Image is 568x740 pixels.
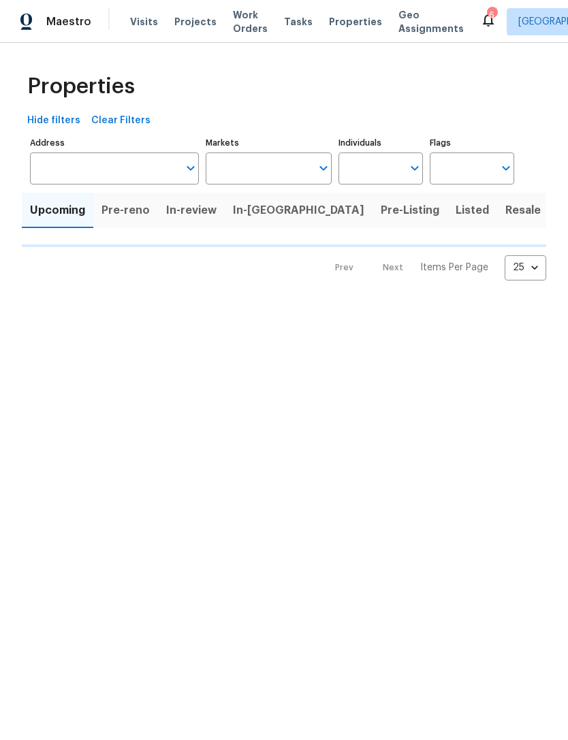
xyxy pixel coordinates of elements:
span: In-[GEOGRAPHIC_DATA] [233,201,364,220]
label: Individuals [338,139,423,147]
div: 25 [505,250,546,285]
button: Open [181,159,200,178]
span: Geo Assignments [398,8,464,35]
button: Clear Filters [86,108,156,133]
button: Hide filters [22,108,86,133]
button: Open [314,159,333,178]
span: Listed [456,201,489,220]
span: Work Orders [233,8,268,35]
label: Markets [206,139,332,147]
label: Address [30,139,199,147]
span: Visits [130,15,158,29]
span: Pre-reno [101,201,150,220]
span: Upcoming [30,201,85,220]
nav: Pagination Navigation [322,255,546,280]
span: Properties [329,15,382,29]
span: Pre-Listing [381,201,439,220]
span: Hide filters [27,112,80,129]
p: Items Per Page [420,261,488,274]
span: Projects [174,15,217,29]
span: Clear Filters [91,112,151,129]
label: Flags [430,139,514,147]
div: 6 [487,8,496,22]
span: In-review [166,201,217,220]
span: Properties [27,80,135,93]
button: Open [496,159,516,178]
span: Maestro [46,15,91,29]
span: Tasks [284,17,313,27]
span: Resale [505,201,541,220]
button: Open [405,159,424,178]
